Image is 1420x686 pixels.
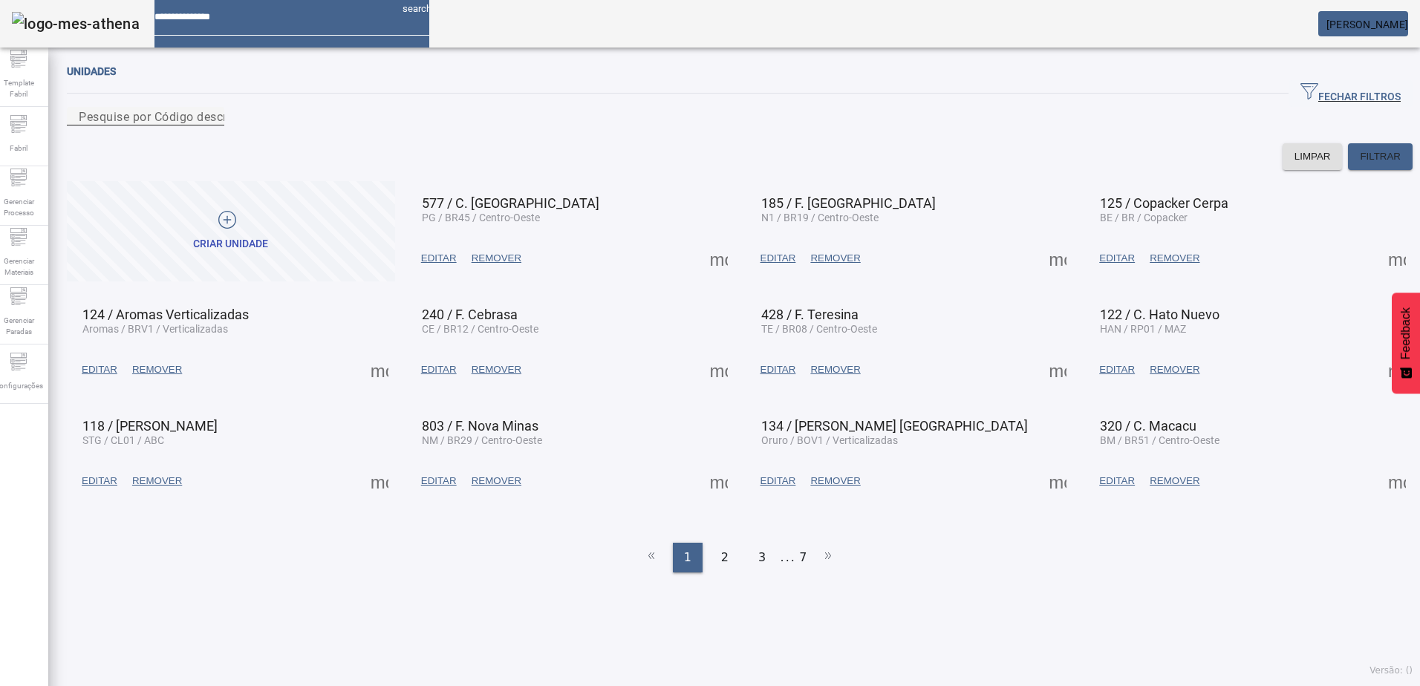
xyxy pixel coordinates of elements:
[421,362,457,377] span: EDITAR
[422,195,599,211] span: 577 / C. [GEOGRAPHIC_DATA]
[803,468,867,494] button: REMOVER
[1348,143,1413,170] button: FILTRAR
[414,356,464,383] button: EDITAR
[1142,245,1207,272] button: REMOVER
[1099,474,1135,489] span: EDITAR
[1100,195,1228,211] span: 125 / Copacker Cerpa
[414,468,464,494] button: EDITAR
[472,474,521,489] span: REMOVER
[74,356,125,383] button: EDITAR
[422,323,538,335] span: CE / BR12 / Centro-Oeste
[1142,468,1207,494] button: REMOVER
[464,245,529,272] button: REMOVER
[810,362,860,377] span: REMOVER
[193,237,268,252] div: Criar unidade
[1100,434,1219,446] span: BM / BR51 / Centro-Oeste
[1289,80,1413,107] button: FECHAR FILTROS
[82,474,117,489] span: EDITAR
[366,356,393,383] button: Mais
[1326,19,1408,30] span: [PERSON_NAME]
[1399,307,1413,359] span: Feedback
[758,549,766,566] span: 3
[1100,418,1196,434] span: 320 / C. Macacu
[1369,665,1413,676] span: Versão: ()
[1044,245,1071,272] button: Mais
[1044,468,1071,494] button: Mais
[422,434,542,446] span: NM / BR29 / Centro-Oeste
[1100,307,1219,322] span: 122 / C. Hato Nuevo
[5,138,32,158] span: Fabril
[761,212,879,223] span: N1 / BR19 / Centro-Oeste
[1092,356,1142,383] button: EDITAR
[753,468,804,494] button: EDITAR
[1099,251,1135,266] span: EDITAR
[761,474,796,489] span: EDITAR
[422,212,540,223] span: PG / BR45 / Centro-Oeste
[421,251,457,266] span: EDITAR
[12,12,140,36] img: logo-mes-athena
[132,362,182,377] span: REMOVER
[414,245,464,272] button: EDITAR
[761,307,859,322] span: 428 / F. Teresina
[1360,149,1401,164] span: FILTRAR
[1392,293,1420,393] button: Feedback - Mostrar pesquisa
[82,434,164,446] span: STG / CL01 / ABC
[67,65,116,77] span: Unidades
[761,195,936,211] span: 185 / F. [GEOGRAPHIC_DATA]
[753,245,804,272] button: EDITAR
[422,307,518,322] span: 240 / F. Cebrasa
[721,549,729,566] span: 2
[1092,245,1142,272] button: EDITAR
[761,434,898,446] span: Oruro / BOV1 / Verticalizadas
[706,468,732,494] button: Mais
[82,307,249,322] span: 124 / Aromas Verticalizadas
[761,362,796,377] span: EDITAR
[79,109,299,123] mat-label: Pesquise por Código descrição ou sigla
[1384,356,1410,383] button: Mais
[1092,468,1142,494] button: EDITAR
[761,251,796,266] span: EDITAR
[421,474,457,489] span: EDITAR
[761,418,1028,434] span: 134 / [PERSON_NAME] [GEOGRAPHIC_DATA]
[1142,356,1207,383] button: REMOVER
[799,543,807,572] li: 7
[1150,251,1199,266] span: REMOVER
[1100,323,1186,335] span: HAN / RP01 / MAZ
[132,474,182,489] span: REMOVER
[761,323,877,335] span: TE / BR08 / Centro-Oeste
[464,468,529,494] button: REMOVER
[781,543,795,572] li: ...
[1150,474,1199,489] span: REMOVER
[82,418,218,434] span: 118 / [PERSON_NAME]
[810,251,860,266] span: REMOVER
[803,356,867,383] button: REMOVER
[753,356,804,383] button: EDITAR
[125,356,189,383] button: REMOVER
[82,323,228,335] span: Aromas / BRV1 / Verticalizadas
[1384,468,1410,494] button: Mais
[706,356,732,383] button: Mais
[1294,149,1331,164] span: LIMPAR
[422,418,538,434] span: 803 / F. Nova Minas
[706,245,732,272] button: Mais
[1100,212,1188,223] span: BE / BR / Copacker
[366,468,393,494] button: Mais
[125,468,189,494] button: REMOVER
[1150,362,1199,377] span: REMOVER
[472,251,521,266] span: REMOVER
[74,468,125,494] button: EDITAR
[472,362,521,377] span: REMOVER
[1300,82,1401,105] span: FECHAR FILTROS
[1044,356,1071,383] button: Mais
[464,356,529,383] button: REMOVER
[1384,245,1410,272] button: Mais
[1099,362,1135,377] span: EDITAR
[82,362,117,377] span: EDITAR
[803,245,867,272] button: REMOVER
[67,181,395,281] button: Criar unidade
[1283,143,1343,170] button: LIMPAR
[810,474,860,489] span: REMOVER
